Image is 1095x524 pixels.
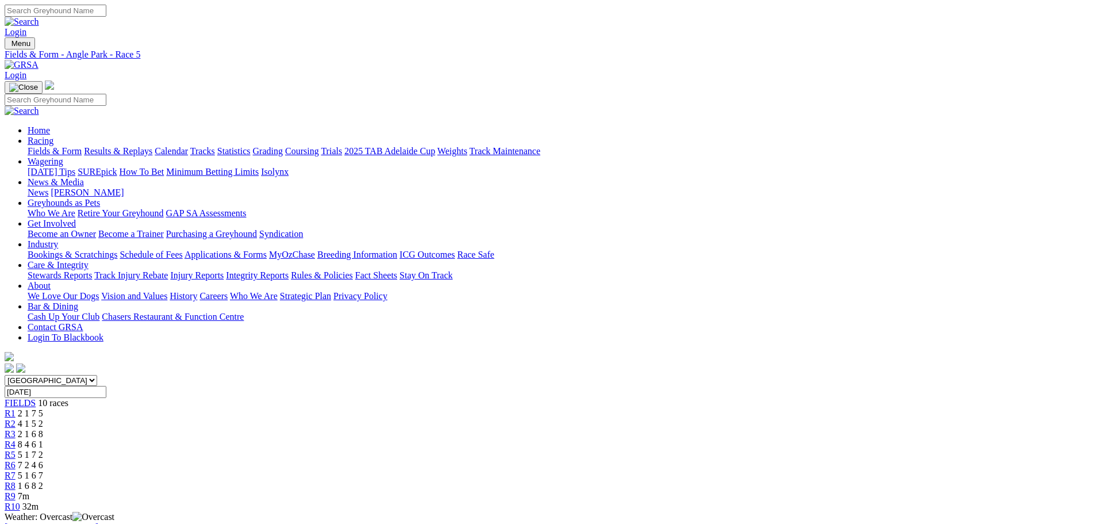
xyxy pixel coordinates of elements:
img: Overcast [72,512,114,522]
a: Cash Up Your Club [28,312,99,322]
a: Become a Trainer [98,229,164,239]
a: Applications & Forms [185,250,267,259]
a: Minimum Betting Limits [166,167,259,177]
a: [PERSON_NAME] [51,188,124,197]
a: Trials [321,146,342,156]
div: Greyhounds as Pets [28,208,1090,219]
a: Race Safe [457,250,494,259]
span: 2 1 6 8 [18,429,43,439]
a: News [28,188,48,197]
a: R1 [5,408,16,418]
a: R9 [5,491,16,501]
img: Close [9,83,38,92]
a: Rules & Policies [291,270,353,280]
a: Who We Are [230,291,278,301]
a: We Love Our Dogs [28,291,99,301]
a: Schedule of Fees [120,250,182,259]
a: Industry [28,239,58,249]
a: Greyhounds as Pets [28,198,100,208]
a: Fields & Form [28,146,82,156]
button: Toggle navigation [5,37,35,49]
img: logo-grsa-white.png [45,81,54,90]
a: Weights [437,146,467,156]
span: 5 1 6 7 [18,471,43,480]
input: Select date [5,386,106,398]
a: Injury Reports [170,270,224,280]
a: How To Bet [120,167,164,177]
span: 7m [18,491,29,501]
a: R4 [5,439,16,449]
a: R5 [5,450,16,460]
a: R3 [5,429,16,439]
a: Who We Are [28,208,75,218]
a: GAP SA Assessments [166,208,247,218]
input: Search [5,5,106,17]
a: Stewards Reports [28,270,92,280]
a: MyOzChase [269,250,315,259]
a: R6 [5,460,16,470]
span: Menu [11,39,30,48]
a: Purchasing a Greyhound [166,229,257,239]
img: GRSA [5,60,39,70]
div: Care & Integrity [28,270,1090,281]
span: 1 6 8 2 [18,481,43,491]
a: News & Media [28,177,84,187]
a: R7 [5,471,16,480]
a: Bookings & Scratchings [28,250,117,259]
a: Grading [253,146,283,156]
div: Wagering [28,167,1090,177]
a: Tracks [190,146,215,156]
a: [DATE] Tips [28,167,75,177]
a: Careers [199,291,228,301]
a: Login [5,70,26,80]
a: Fact Sheets [355,270,397,280]
div: About [28,291,1090,301]
a: Get Involved [28,219,76,228]
span: Weather: Overcast [5,512,114,522]
a: Bar & Dining [28,301,78,311]
a: Fields & Form - Angle Park - Race 5 [5,49,1090,60]
span: 7 2 4 6 [18,460,43,470]
a: Contact GRSA [28,322,83,332]
a: R10 [5,502,20,511]
span: 2 1 7 5 [18,408,43,418]
span: 4 1 5 2 [18,419,43,429]
a: Login [5,27,26,37]
a: Breeding Information [317,250,397,259]
div: Racing [28,146,1090,156]
a: Home [28,125,50,135]
a: SUREpick [78,167,117,177]
a: FIELDS [5,398,36,408]
div: Bar & Dining [28,312,1090,322]
span: 32m [22,502,39,511]
img: twitter.svg [16,364,25,373]
a: Statistics [217,146,251,156]
a: Results & Replays [84,146,152,156]
div: News & Media [28,188,1090,198]
a: Racing [28,136,53,146]
a: Syndication [259,229,303,239]
img: Search [5,17,39,27]
span: 5 1 7 2 [18,450,43,460]
a: History [170,291,197,301]
a: Retire Your Greyhound [78,208,164,218]
a: Calendar [155,146,188,156]
a: Isolynx [261,167,289,177]
a: About [28,281,51,290]
a: Login To Blackbook [28,332,103,342]
a: Wagering [28,156,63,166]
a: R2 [5,419,16,429]
div: Industry [28,250,1090,260]
a: Track Injury Rebate [94,270,168,280]
img: facebook.svg [5,364,14,373]
div: Get Involved [28,229,1090,239]
a: Strategic Plan [280,291,331,301]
